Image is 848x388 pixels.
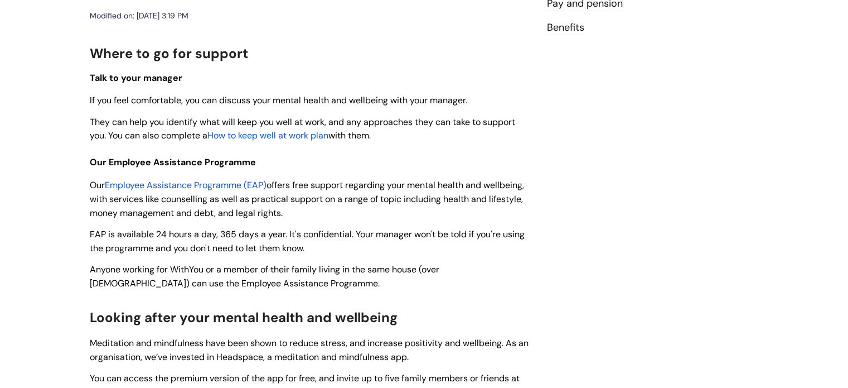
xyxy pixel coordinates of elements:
span: They can help you identify what will keep you well at work, and any approaches they can take to s... [90,116,515,142]
span: Our Employee Assistance Programme [90,156,256,168]
span: Looking after your mental health and wellbeing [90,309,398,326]
span: Anyone working for WithYou or a member of their family living in the same house (over [DEMOGRAPHI... [90,264,439,289]
span: EAP is available 24 hours a day, 365 days a year. It's confidential. Your manager won't be told i... [90,228,525,254]
a: Employee Assistance Programme (EAP) [105,179,266,191]
span: Meditation and mindfulness have been shown to reduce stress, and increase positivity and wellbein... [90,337,529,363]
span: Talk to your manager [90,72,182,84]
span: offers free support regarding your mental health and wellbeing, with services like counselling as... [90,179,524,219]
a: Benefits [547,21,584,35]
span: with them. [328,130,371,141]
span: Where to go for support [90,45,248,62]
span: If you feel comfortable, you can discuss your mental health and wellbeing with your manager. [90,94,467,106]
div: Modified on: [DATE] 3:19 PM [90,9,188,23]
span: Our [90,179,105,191]
a: How to keep well at work plan [207,130,328,141]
